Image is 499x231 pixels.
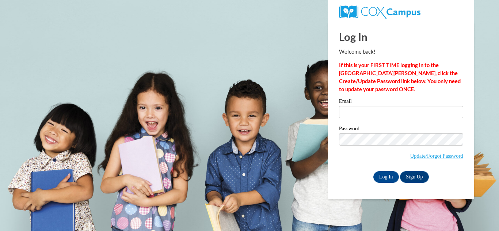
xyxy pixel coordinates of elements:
[339,8,420,15] a: COX Campus
[339,5,420,19] img: COX Campus
[339,29,463,44] h1: Log In
[339,62,461,92] strong: If this is your FIRST TIME logging in to the [GEOGRAPHIC_DATA][PERSON_NAME], click the Create/Upd...
[400,171,428,183] a: Sign Up
[339,126,463,133] label: Password
[410,153,463,159] a: Update/Forgot Password
[373,171,399,183] input: Log In
[339,48,463,56] p: Welcome back!
[339,99,463,106] label: Email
